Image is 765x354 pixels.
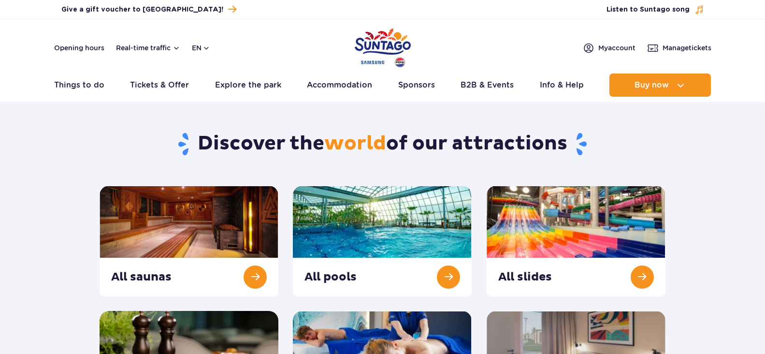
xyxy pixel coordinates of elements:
[116,44,180,52] button: Real-time traffic
[192,43,210,53] button: en
[663,43,711,53] span: Manage tickets
[324,132,386,156] span: world
[647,42,711,54] a: Managetickets
[635,81,669,89] span: Buy now
[598,43,635,53] span: My account
[215,74,281,97] a: Explore the park
[130,74,189,97] a: Tickets & Offer
[61,3,236,16] a: Give a gift voucher to [GEOGRAPHIC_DATA]!
[54,74,104,97] a: Things to do
[461,74,514,97] a: B2B & Events
[583,42,635,54] a: Myaccount
[398,74,435,97] a: Sponsors
[540,74,584,97] a: Info & Help
[355,24,411,69] a: Park of Poland
[54,43,104,53] a: Opening hours
[609,74,711,97] button: Buy now
[100,132,665,157] h1: Discover the of our attractions
[61,5,223,15] span: Give a gift voucher to [GEOGRAPHIC_DATA]!
[606,5,704,15] button: Listen to Suntago song
[606,5,690,15] span: Listen to Suntago song
[307,74,372,97] a: Accommodation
